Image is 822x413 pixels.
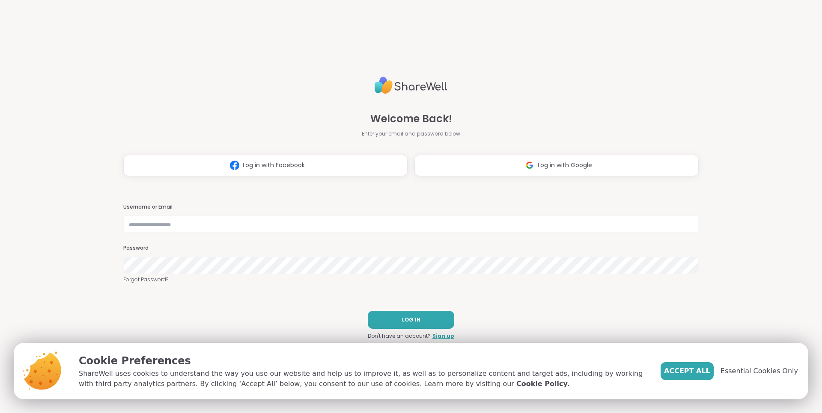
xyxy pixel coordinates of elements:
[243,161,305,170] span: Log in with Facebook
[368,332,431,340] span: Don't have an account?
[370,111,452,127] span: Welcome Back!
[226,157,243,173] img: ShareWell Logomark
[516,379,569,389] a: Cookie Policy.
[664,366,710,376] span: Accept All
[123,204,699,211] h3: Username or Email
[432,332,454,340] a: Sign up
[721,366,798,376] span: Essential Cookies Only
[521,157,538,173] img: ShareWell Logomark
[402,316,420,324] span: LOG IN
[123,155,408,176] button: Log in with Facebook
[375,73,447,97] img: ShareWell Logo
[661,362,714,380] button: Accept All
[538,161,592,170] span: Log in with Google
[414,155,699,176] button: Log in with Google
[123,276,699,283] a: Forgot Password?
[79,369,647,389] p: ShareWell uses cookies to understand the way you use our website and help us to improve it, as we...
[123,245,699,252] h3: Password
[362,130,460,138] span: Enter your email and password below
[79,353,647,369] p: Cookie Preferences
[368,311,454,329] button: LOG IN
